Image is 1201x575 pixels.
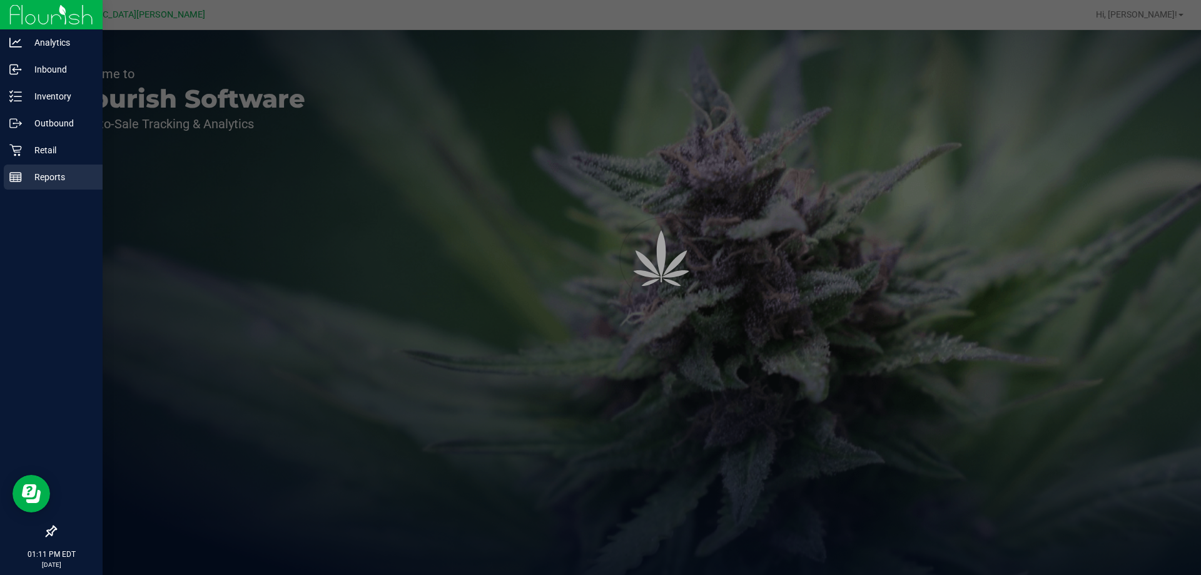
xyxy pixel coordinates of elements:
[22,116,97,131] p: Outbound
[22,170,97,185] p: Reports
[6,560,97,569] p: [DATE]
[9,171,22,183] inline-svg: Reports
[9,36,22,49] inline-svg: Analytics
[22,35,97,50] p: Analytics
[22,89,97,104] p: Inventory
[22,143,97,158] p: Retail
[9,144,22,156] inline-svg: Retail
[13,475,50,512] iframe: Resource center
[9,90,22,103] inline-svg: Inventory
[6,549,97,560] p: 01:11 PM EDT
[9,117,22,130] inline-svg: Outbound
[9,63,22,76] inline-svg: Inbound
[22,62,97,77] p: Inbound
